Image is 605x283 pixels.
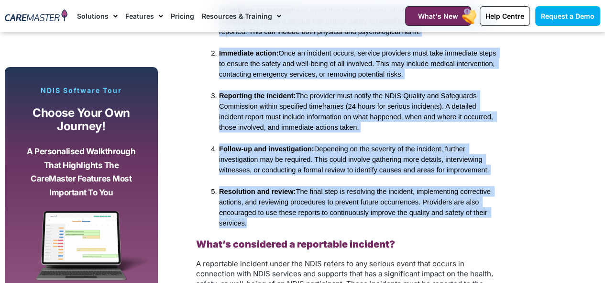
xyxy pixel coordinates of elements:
[196,238,395,250] b: What’s considered a reportable incident?
[480,6,530,26] a: Help Centre
[14,86,148,95] p: NDIS Software Tour
[535,6,600,26] a: Request a Demo
[219,49,498,78] span: Once an incident occurs, service providers must take immediate steps to ensure the safety and wel...
[219,145,489,174] span: Depending on the severity of the incident, further investigation may be required. This could invo...
[22,145,141,199] p: A personalised walkthrough that highlights the CareMaster features most important to you
[418,12,458,20] span: What's New
[405,6,471,26] a: What's New
[219,188,296,195] span: Resolution and review:
[219,188,493,227] span: The final step is resolving the incident, implementing corrective actions, and reviewing procedur...
[219,145,314,153] span: Follow-up and investigation:
[22,106,141,134] p: Choose your own journey!
[5,9,67,23] img: CareMaster Logo
[541,12,594,20] span: Request a Demo
[219,49,279,57] span: Immediate action:
[219,92,296,100] span: Reporting the incident:
[485,12,524,20] span: Help Centre
[219,92,495,131] span: The provider must notify the NDIS Quality and Safeguards Commission within specified timeframes (...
